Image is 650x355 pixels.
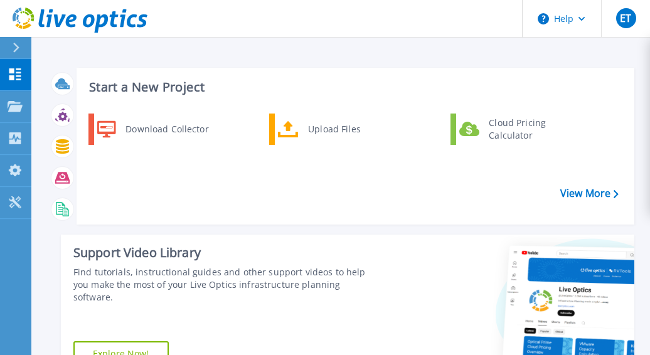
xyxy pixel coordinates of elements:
[450,114,579,145] a: Cloud Pricing Calculator
[73,245,369,261] div: Support Video Library
[89,80,618,94] h3: Start a New Project
[119,117,214,142] div: Download Collector
[269,114,398,145] a: Upload Files
[88,114,217,145] a: Download Collector
[482,117,575,142] div: Cloud Pricing Calculator
[560,188,619,199] a: View More
[73,266,369,304] div: Find tutorials, instructional guides and other support videos to help you make the most of your L...
[302,117,395,142] div: Upload Files
[620,13,631,23] span: ET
